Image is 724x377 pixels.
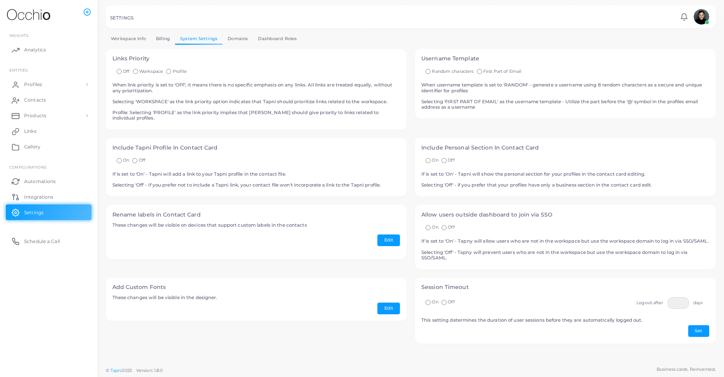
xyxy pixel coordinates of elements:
[6,42,91,58] a: Analytics
[122,367,131,374] span: 2025
[6,233,91,249] a: Schedule a Call
[24,178,56,185] span: Automations
[694,9,709,25] img: avatar
[24,97,46,104] span: Contacts
[123,69,130,74] span: Off
[6,77,91,92] a: Profiles
[112,82,400,121] h5: When link priority is set to 'OFF', it means there is no specific emphasis on any links. All link...
[421,144,709,151] h4: Include Personal Section In Contact Card
[636,300,663,306] label: Logout after
[112,171,400,188] h5: If is set to 'On' - Tapni will add a link to your Tapni profile in the contact file. Selecting 'O...
[112,144,400,151] h4: Include Tapni Profile In Contact Card
[483,69,521,74] span: First Part of Email
[432,69,473,74] span: Random characters
[136,368,163,373] span: Version: 1.8.0
[9,165,46,169] span: Configurations
[112,284,400,291] h4: Add Custom Fonts
[112,211,400,218] h4: Rename labels in Contact Card
[24,112,46,119] span: Products
[377,303,400,314] button: Edit
[6,92,91,108] a: Contacts
[123,157,129,163] span: On
[6,173,91,189] a: Automations
[448,157,454,163] span: Off
[432,157,438,163] span: On
[691,9,711,25] a: avatar
[112,295,400,300] h5: These changes will be visible in the designer.
[432,299,438,305] span: On
[6,108,91,123] a: Products
[24,128,37,135] span: Links
[106,33,151,44] a: Workspace Info
[106,367,163,374] span: ©
[421,284,709,291] h4: Session Timeout
[421,238,709,260] h5: If is set to 'On' - Tapny will allow users who are not in the workspace but use the workspace dom...
[432,224,438,230] span: On
[112,55,400,62] h4: Links Priority
[448,224,454,230] span: Off
[448,299,454,305] span: Off
[421,211,709,218] h4: Allow users outside dashboard to join via SSO
[657,366,715,373] span: Business cards. Reinvented.
[688,325,709,337] button: Set
[6,139,91,155] a: Gallery
[421,82,709,110] h5: When username template is set to 'RANDOM' - generate a username using 8 random characters as a se...
[24,81,42,88] span: Profiles
[24,194,53,201] span: Integrations
[421,317,709,323] h5: This setting determines the duration of user sessions before they are automatically logged out.
[110,368,122,373] a: Tapni
[175,33,223,44] a: System Settings
[24,143,40,150] span: Gallery
[139,69,163,74] span: Workspace
[253,33,302,44] a: Dashboard Roles
[24,238,60,245] span: Schedule a Call
[110,15,133,21] h5: SETTINGS
[377,234,400,246] button: Edit
[173,69,187,74] span: Profile
[6,204,91,220] a: Settings
[693,300,703,306] label: days
[24,46,46,53] span: Analytics
[421,171,709,188] h5: If is set to 'On' - Tapni will show the personal section for your profiles in the contact card ed...
[6,189,91,204] a: Integrations
[7,7,50,22] img: logo
[24,209,44,216] span: Settings
[6,123,91,139] a: Links
[139,157,146,163] span: Off
[223,33,253,44] a: Domains
[9,68,28,72] span: ENTITIES
[112,222,400,228] h5: These changes will be visible on devices that support custom labels in the contacts
[9,33,28,38] span: INSIGHTS
[151,33,175,44] a: Billing
[421,55,709,62] h4: Username Template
